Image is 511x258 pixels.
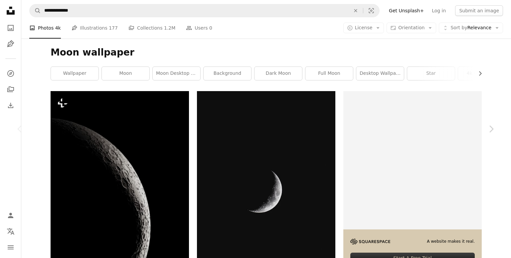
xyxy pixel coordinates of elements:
a: full moon [305,67,353,80]
a: dark moon [255,67,302,80]
a: closeup photography of crescent moon [197,192,335,197]
button: scroll list to the right [474,67,482,80]
span: 0 [209,24,212,32]
a: Illustrations 177 [72,17,118,39]
span: License [355,25,373,30]
button: Clear [348,4,363,17]
a: Users 0 [186,17,212,39]
a: Explore [4,67,17,80]
a: Get Unsplash+ [385,5,428,16]
a: Log in / Sign up [4,209,17,222]
form: Find visuals sitewide [29,4,380,17]
a: moon [102,67,149,80]
button: Menu [4,241,17,254]
h1: Moon wallpaper [51,47,482,59]
a: Next [471,97,511,161]
a: Illustrations [4,37,17,51]
img: file-1705255347840-230a6ab5bca9image [350,239,390,244]
button: Search Unsplash [30,4,41,17]
a: moon desktop wallpaper [153,67,200,80]
a: desktop wallpaper [356,67,404,80]
button: Language [4,225,17,238]
span: A website makes it real. [427,239,475,244]
button: Submit an image [455,5,503,16]
a: Collections 1.2M [128,17,175,39]
span: 1.2M [164,24,175,32]
button: License [343,23,384,33]
button: Sort byRelevance [439,23,503,33]
a: 4k wallpaper [458,67,506,80]
button: Orientation [387,23,436,33]
span: Relevance [450,25,491,31]
span: Orientation [398,25,425,30]
a: wallpaper [51,67,98,80]
a: a black and white photo of the moon [51,178,189,184]
a: star [407,67,455,80]
a: background [204,67,251,80]
span: Sort by [450,25,467,30]
button: Visual search [363,4,379,17]
a: Collections [4,83,17,96]
a: Photos [4,21,17,35]
span: 177 [109,24,118,32]
a: Log in [428,5,450,16]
